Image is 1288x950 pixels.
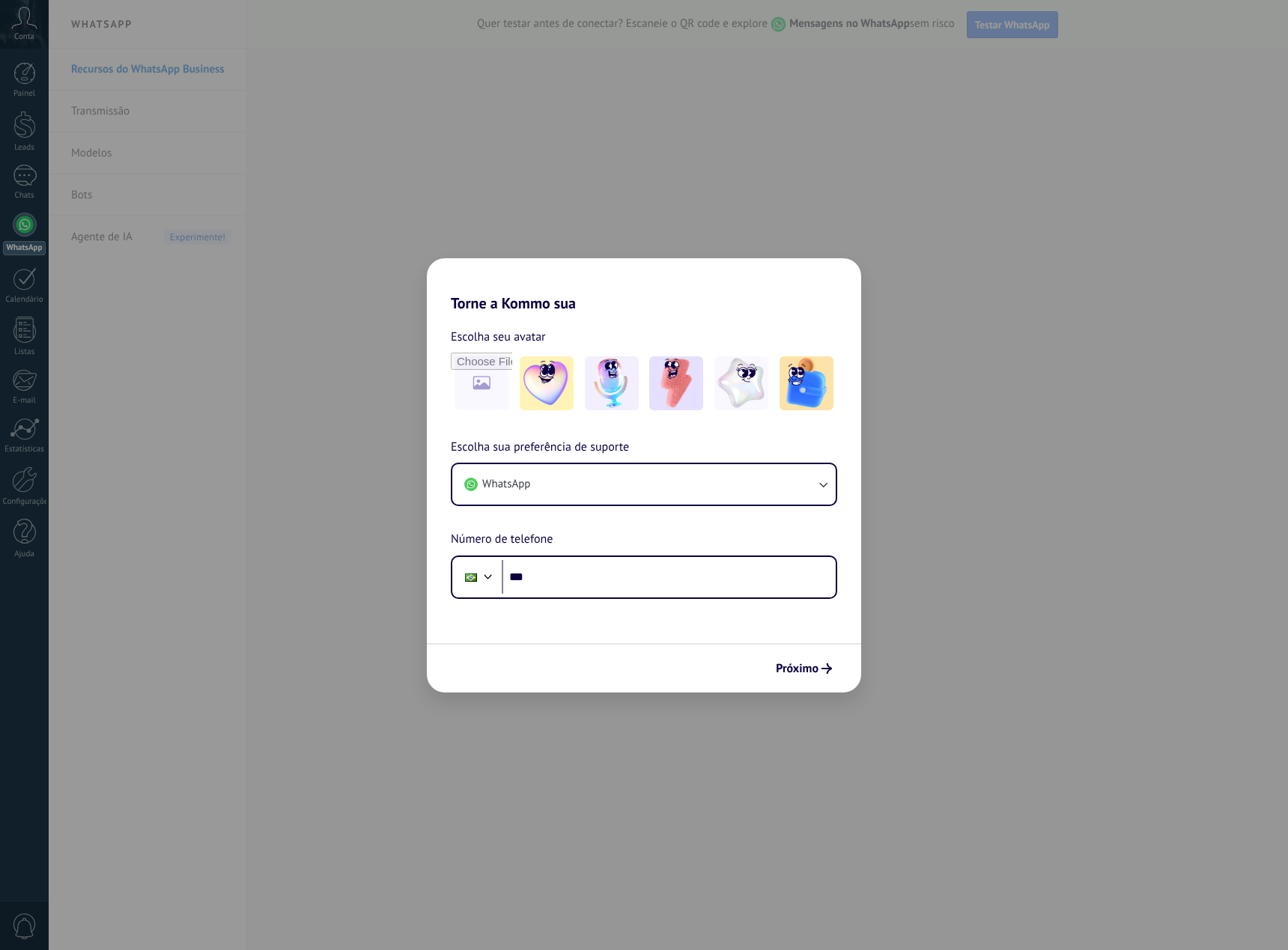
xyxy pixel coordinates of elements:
[776,663,818,674] span: Próximo
[451,530,553,549] span: Número de telefone
[451,438,629,457] span: Escolha sua preferência de suporte
[649,356,703,410] img: -3.jpeg
[451,327,546,347] span: Escolha seu avatar
[769,656,839,681] button: Próximo
[452,464,836,505] button: WhatsApp
[714,356,768,410] img: -4.jpeg
[780,356,833,410] img: -5.jpeg
[585,356,639,410] img: -2.jpeg
[520,356,574,410] img: -1.jpeg
[457,561,485,593] div: Brazil: + 55
[482,477,530,492] span: WhatsApp
[427,258,861,312] h2: Torne a Kommo sua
